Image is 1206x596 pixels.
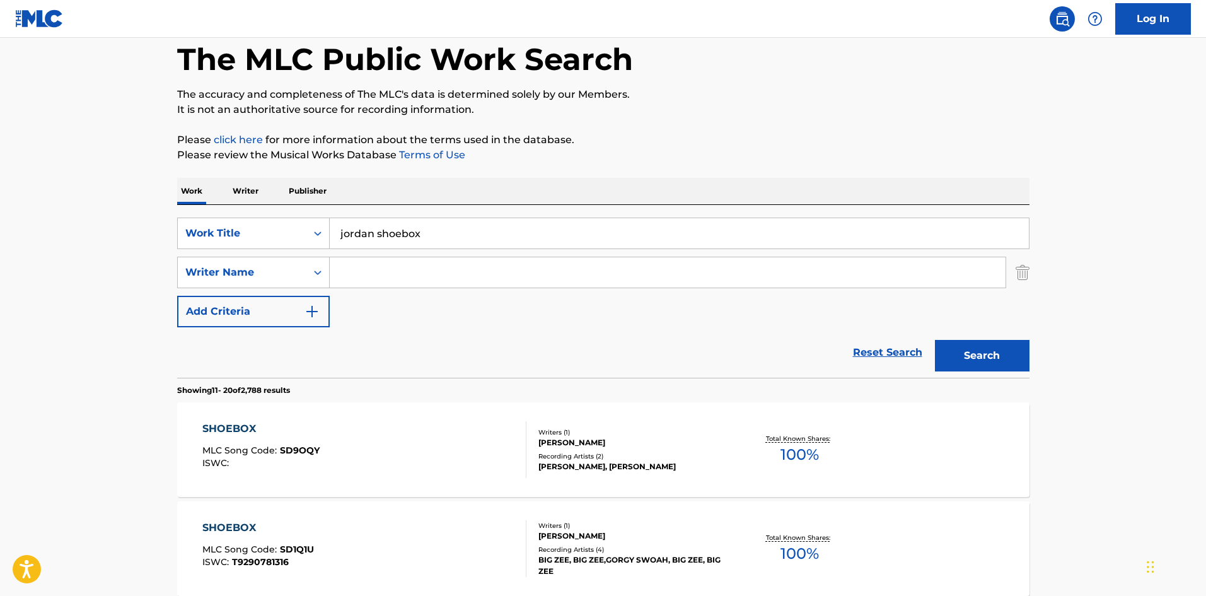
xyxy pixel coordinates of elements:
[177,102,1029,117] p: It is not an authoritative source for recording information.
[1082,6,1108,32] div: Help
[766,434,833,443] p: Total Known Shares:
[202,445,280,456] span: MLC Song Code :
[538,530,729,542] div: [PERSON_NAME]
[177,87,1029,102] p: The accuracy and completeness of The MLC's data is determined solely by our Members.
[177,218,1029,378] form: Search Form
[1147,548,1154,586] div: Drag
[1050,6,1075,32] a: Public Search
[177,296,330,327] button: Add Criteria
[538,437,729,448] div: [PERSON_NAME]
[1115,3,1191,35] a: Log In
[202,544,280,555] span: MLC Song Code :
[1016,257,1029,288] img: Delete Criterion
[304,304,320,319] img: 9d2ae6d4665cec9f34b9.svg
[538,452,729,461] div: Recording Artists ( 2 )
[202,520,314,535] div: SHOEBOX
[177,148,1029,163] p: Please review the Musical Works Database
[177,40,633,78] h1: The MLC Public Work Search
[1087,11,1103,26] img: help
[397,149,465,161] a: Terms of Use
[229,178,262,204] p: Writer
[232,556,289,568] span: T9290781316
[935,340,1029,371] button: Search
[780,443,819,466] span: 100 %
[780,542,819,565] span: 100 %
[202,556,232,568] span: ISWC :
[538,554,729,577] div: BIG ZEE, BIG ZEE,GORGY SWOAH, BIG ZEE, BIG ZEE
[177,402,1029,497] a: SHOEBOXMLC Song Code:SD9OQYISWC:Writers (1)[PERSON_NAME]Recording Artists (2)[PERSON_NAME], [PERS...
[177,178,206,204] p: Work
[185,226,299,241] div: Work Title
[177,385,290,396] p: Showing 11 - 20 of 2,788 results
[214,134,263,146] a: click here
[202,457,232,469] span: ISWC :
[15,9,64,28] img: MLC Logo
[538,461,729,472] div: [PERSON_NAME], [PERSON_NAME]
[766,533,833,542] p: Total Known Shares:
[538,545,729,554] div: Recording Artists ( 4 )
[185,265,299,280] div: Writer Name
[538,521,729,530] div: Writers ( 1 )
[280,544,314,555] span: SD1Q1U
[177,132,1029,148] p: Please for more information about the terms used in the database.
[1143,535,1206,596] iframe: Chat Widget
[202,421,320,436] div: SHOEBOX
[177,501,1029,596] a: SHOEBOXMLC Song Code:SD1Q1UISWC:T9290781316Writers (1)[PERSON_NAME]Recording Artists (4)BIG ZEE, ...
[538,428,729,437] div: Writers ( 1 )
[285,178,330,204] p: Publisher
[280,445,320,456] span: SD9OQY
[1055,11,1070,26] img: search
[847,339,929,366] a: Reset Search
